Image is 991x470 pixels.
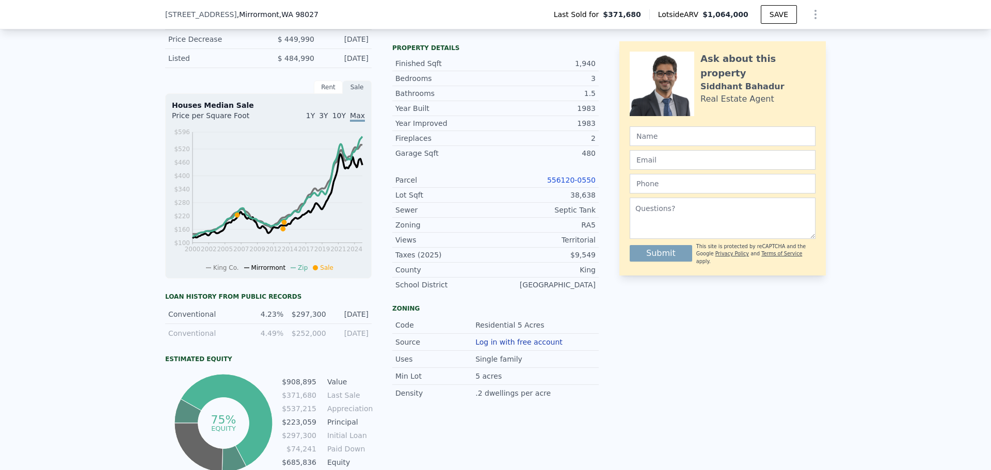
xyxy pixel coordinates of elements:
div: This site is protected by reCAPTCHA and the Google and apply. [696,243,816,265]
span: [STREET_ADDRESS] [165,9,237,20]
tspan: 2019 [314,246,330,253]
div: [DATE] [332,309,369,319]
td: $908,895 [281,376,317,387]
input: Phone [630,174,816,193]
div: Bathrooms [395,88,495,99]
button: SAVE [761,5,797,24]
td: $297,300 [281,430,317,441]
div: 4.49% [247,328,283,338]
div: Siddhant Bahadur [700,80,785,93]
span: 3Y [319,111,328,120]
div: Conventional [168,328,241,338]
div: Residential 5 Acres [475,320,546,330]
div: Price Decrease [168,34,260,44]
div: [DATE] [323,53,369,63]
tspan: 2007 [233,246,249,253]
div: Loan history from public records [165,293,372,301]
div: Bedrooms [395,73,495,84]
tspan: 2024 [347,246,363,253]
div: Density [395,388,475,398]
div: Sewer [395,205,495,215]
div: $252,000 [290,328,326,338]
div: School District [395,280,495,290]
span: Max [350,111,365,122]
div: Septic Tank [495,205,596,215]
tspan: 2002 [201,246,217,253]
div: Listed [168,53,260,63]
div: Zoning [392,304,599,313]
div: Finished Sqft [395,58,495,69]
div: $297,300 [290,309,326,319]
tspan: 2017 [298,246,314,253]
tspan: 2000 [185,246,201,253]
button: Log in with free account [475,338,563,346]
div: Conventional [168,309,241,319]
td: Principal [325,416,372,428]
tspan: $160 [174,226,190,233]
td: $371,680 [281,390,317,401]
td: Value [325,376,372,387]
span: , WA 98027 [279,10,318,19]
div: Min Lot [395,371,475,381]
tspan: 2012 [266,246,282,253]
span: , Mirrormont [237,9,318,20]
div: Sale [343,80,372,94]
div: .2 dwellings per acre [475,388,553,398]
td: Last Sale [325,390,372,401]
button: Submit [630,245,692,262]
span: 10Y [332,111,346,120]
div: Rent [314,80,343,94]
div: 1.5 [495,88,596,99]
div: Price per Square Foot [172,110,268,127]
div: 3 [495,73,596,84]
tspan: $220 [174,213,190,220]
div: Taxes (2025) [395,250,495,260]
tspan: 2005 [217,246,233,253]
span: 1Y [306,111,315,120]
div: Code [395,320,475,330]
td: $223,059 [281,416,317,428]
div: Estimated Equity [165,355,372,363]
div: Territorial [495,235,596,245]
tspan: $280 [174,199,190,206]
span: Mirrormont [251,264,286,271]
span: Zip [298,264,308,271]
div: 38,638 [495,190,596,200]
tspan: 2021 [330,246,346,253]
span: $ 449,990 [278,35,314,43]
span: Sale [320,264,333,271]
td: $537,215 [281,403,317,414]
tspan: $596 [174,128,190,136]
span: $ 484,990 [278,54,314,62]
div: Views [395,235,495,245]
div: Source [395,337,475,347]
a: Terms of Service [761,251,802,256]
td: $685,836 [281,457,317,468]
div: Property details [392,44,599,52]
tspan: $340 [174,186,190,193]
tspan: 2014 [282,246,298,253]
div: King [495,265,596,275]
input: Email [630,150,816,170]
div: [DATE] [332,328,369,338]
div: Garage Sqft [395,148,495,158]
div: County [395,265,495,275]
span: Lotside ARV [658,9,702,20]
div: Fireplaces [395,133,495,143]
tspan: $460 [174,159,190,166]
tspan: $400 [174,172,190,180]
div: Ask about this property [700,52,816,80]
div: [DATE] [323,34,369,44]
div: 4.23% [247,309,283,319]
span: King Co. [213,264,239,271]
div: Houses Median Sale [172,100,365,110]
div: Year Improved [395,118,495,128]
td: Initial Loan [325,430,372,441]
div: [GEOGRAPHIC_DATA] [495,280,596,290]
a: 556120-0550 [547,176,596,184]
td: $74,241 [281,443,317,455]
div: Single family [475,354,524,364]
div: Uses [395,354,475,364]
td: Paid Down [325,443,372,455]
tspan: 2009 [249,246,265,253]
